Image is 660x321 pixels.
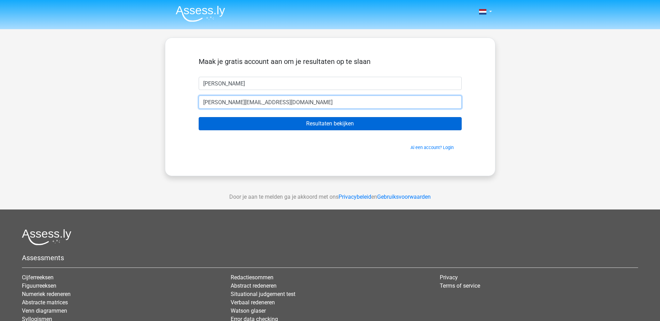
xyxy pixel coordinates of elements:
[377,194,431,200] a: Gebruiksvoorwaarden
[199,57,462,66] h5: Maak je gratis account aan om je resultaten op te slaan
[440,282,480,289] a: Terms of service
[199,77,462,90] input: Voornaam
[231,274,273,281] a: Redactiesommen
[231,282,277,289] a: Abstract redeneren
[199,117,462,130] input: Resultaten bekijken
[411,145,454,150] a: Al een account? Login
[231,299,275,306] a: Verbaal redeneren
[199,96,462,109] input: Email
[231,291,295,297] a: Situational judgement test
[22,254,638,262] h5: Assessments
[22,291,71,297] a: Numeriek redeneren
[176,6,225,22] img: Assessly
[440,274,458,281] a: Privacy
[22,274,54,281] a: Cijferreeksen
[22,229,71,245] img: Assessly logo
[231,307,266,314] a: Watson glaser
[339,194,371,200] a: Privacybeleid
[22,299,68,306] a: Abstracte matrices
[22,307,67,314] a: Venn diagrammen
[22,282,56,289] a: Figuurreeksen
